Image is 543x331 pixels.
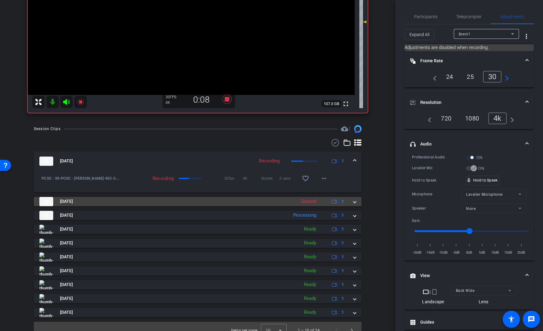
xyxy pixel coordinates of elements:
span: 1 [341,198,344,205]
span: 10dB [490,250,501,256]
img: thumb-nail [39,157,53,166]
mat-icon: message [528,316,535,323]
span: 5dB [477,250,487,256]
img: thumb-nail [39,252,53,262]
div: Recording [121,175,177,182]
mat-expansion-panel-header: Resolution [405,93,534,112]
span: [DATE] [60,254,73,260]
span: [DATE] [60,268,73,274]
mat-expansion-panel-header: thumb-nail[DATE]Ready1 [34,239,361,248]
img: thumb-nail [39,266,53,276]
mat-panel-title: Resolution [410,99,521,106]
mat-expansion-panel-header: thumb-nail[DATE]Queued1 [34,197,361,206]
div: Ready [301,309,319,316]
mat-expansion-panel-header: thumb-nail[DATE]Processing1 [34,211,361,220]
span: PCOC - S9-PCOC - [PERSON_NAME]-903-3-2025-10-07-10-48-20-107-0 [42,175,121,182]
mat-card: Adjustments are disabled when recording. [405,44,534,51]
mat-icon: navigate_before [429,73,437,80]
mat-expansion-panel-header: Frame Rate [405,51,534,71]
img: thumb-nail [39,294,53,303]
img: thumb-nail [39,197,53,206]
span: 0dB [464,250,474,256]
span: 1 [341,309,344,316]
span: -5dB [451,250,461,256]
div: Lavalier Mic [412,165,466,171]
button: More Options for Adjustments Panel [519,29,534,44]
mat-expansion-panel-header: thumb-nail[DATE]Ready1 [34,252,361,262]
div: 30 [166,95,181,100]
mat-expansion-panel-header: Guides [405,315,534,330]
div: Ready [301,239,319,247]
div: Ready [301,267,319,274]
span: [DATE] [60,158,73,164]
span: 1 [341,281,344,288]
span: Participants [414,14,437,19]
div: Recording [256,157,283,165]
mat-panel-title: Audio [410,141,521,147]
label: ON [475,154,483,161]
div: Queued [298,198,319,205]
mat-panel-title: Frame Rate [410,58,521,64]
span: 0 secs [280,175,298,182]
span: 15dB [503,250,513,256]
label: ON [477,165,485,171]
mat-panel-title: Guides [410,319,521,325]
span: Expand All [409,29,429,40]
div: Audio [405,154,534,261]
span: 0bytes [261,175,280,182]
span: 30fps [224,175,243,182]
span: [DATE] [60,198,73,205]
span: -20dB [412,250,422,256]
div: Gain [412,218,466,224]
span: Teleprompter [456,14,481,19]
div: Frame Rate [405,71,534,88]
mat-icon: 0 dB [359,18,367,26]
div: Microphone [412,191,461,197]
img: thumb-nail [39,225,53,234]
img: thumb-nail [39,308,53,317]
span: 1 [341,254,344,260]
mat-icon: navigate_next [501,73,509,80]
mat-expansion-panel-header: thumb-nail[DATE]Ready1 [34,266,361,276]
button: Expand All [405,29,434,40]
div: Processing [290,212,319,219]
span: 1 [341,226,344,232]
div: View [405,286,534,310]
mat-icon: navigate_next [507,115,514,122]
span: 1 [348,126,351,131]
img: thumb-nail [39,239,53,248]
mat-icon: navigate_before [424,115,432,122]
mat-expansion-panel-header: thumb-nail[DATE]Ready1 [34,294,361,303]
mat-expansion-panel-header: View [405,266,534,286]
mat-expansion-panel-header: Audio [405,134,534,154]
div: Ready [301,295,319,302]
div: Hold to Speak [412,177,466,183]
span: [DATE] [60,281,73,288]
span: [DATE] [60,226,73,232]
span: 20dB [516,250,526,256]
div: | [422,288,444,296]
span: 1 [341,240,344,246]
span: -10dB [438,250,449,256]
img: thumb-nail [39,211,53,220]
div: 4K [166,100,181,105]
span: [DATE] [60,309,73,316]
img: Session clips [354,125,361,133]
div: Professional Audio [412,154,466,160]
span: mic_none [466,178,472,183]
span: Brent1 [459,32,470,36]
span: -15dB [425,250,435,256]
span: [DATE] [60,295,73,302]
span: 107.3 GB [321,100,341,108]
span: Destinations for your clips [341,125,351,133]
mat-expansion-panel-header: thumb-nail[DATE]Recording1 [34,151,361,171]
span: 4K [243,175,261,182]
mat-expansion-panel-header: thumb-nail[DATE]Ready1 [34,280,361,289]
span: 1 [341,158,344,164]
mat-icon: fullscreen [342,100,349,108]
mat-icon: more_vert [523,33,530,40]
div: Ready [301,253,319,260]
mat-icon: accessibility [508,316,515,323]
mat-icon: favorite_border [302,175,309,182]
span: [DATE] [60,212,73,219]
